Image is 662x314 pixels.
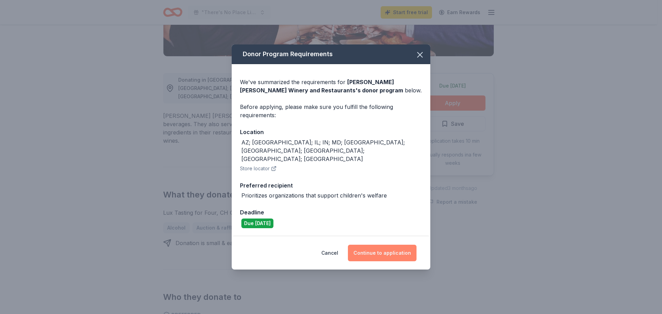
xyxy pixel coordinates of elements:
[240,78,422,94] div: We've summarized the requirements for below.
[241,219,273,228] div: Due [DATE]
[240,181,422,190] div: Preferred recipient
[240,208,422,217] div: Deadline
[241,191,387,200] div: Prioritizes organizations that support children's welfare
[240,103,422,119] div: Before applying, please make sure you fulfill the following requirements:
[232,44,430,64] div: Donor Program Requirements
[240,128,422,136] div: Location
[348,245,417,261] button: Continue to application
[321,245,338,261] button: Cancel
[240,164,277,173] button: Store locator
[241,138,422,163] div: AZ; [GEOGRAPHIC_DATA]; IL; IN; MD; [GEOGRAPHIC_DATA]; [GEOGRAPHIC_DATA]; [GEOGRAPHIC_DATA]; [GEOG...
